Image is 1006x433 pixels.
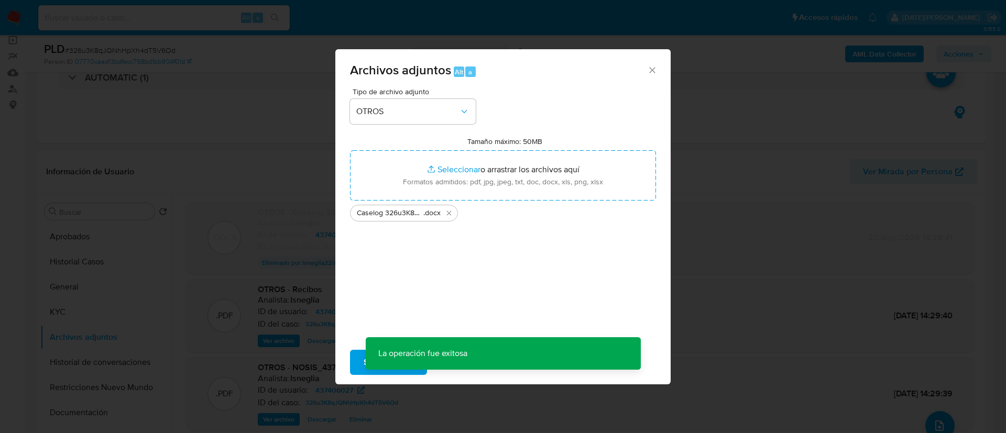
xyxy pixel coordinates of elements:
[350,350,427,375] button: Subir archivo
[468,67,472,77] span: a
[356,106,459,117] span: OTROS
[445,351,479,374] span: Cancelar
[366,337,480,370] p: La operación fue exitosa
[353,88,478,95] span: Tipo de archivo adjunto
[467,137,542,146] label: Tamaño máximo: 50MB
[364,351,413,374] span: Subir archivo
[350,201,656,221] ul: Archivos seleccionados
[350,61,451,79] span: Archivos adjuntos
[443,207,455,219] button: Eliminar Caselog 326u3K8qJQNhHpXh4dT5V6Od v2.docx
[455,67,463,77] span: Alt
[423,208,441,218] span: .docx
[350,99,476,124] button: OTROS
[357,208,423,218] span: Caselog 326u3K8qJQNhHpXh4dT5V6Od v2
[647,65,657,74] button: Cerrar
